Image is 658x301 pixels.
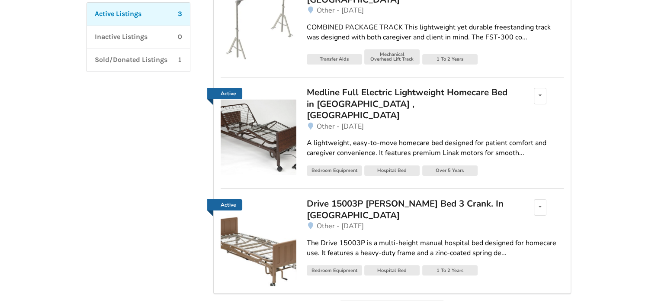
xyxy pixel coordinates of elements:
span: Other - [DATE] [317,6,364,15]
p: 0 [178,32,182,42]
p: Sold/Donated Listings [95,55,167,65]
div: Drive 15003P [PERSON_NAME] Bed 3 Crank. In [GEOGRAPHIC_DATA] [307,198,509,221]
a: Active [207,88,242,99]
p: Active Listings [95,9,141,19]
p: 1 [178,55,182,65]
a: Other - [DATE] [307,121,564,132]
img: bedroom equipment-medline full electric lightweight homecare bed in qualicum , vancouver island [221,99,296,175]
a: The Drive 15003P is a multi-height manual hospital bed designed for homecare use. It features a h... [307,231,564,265]
a: A lightweight, easy-to-move homecare bed designed for patient comfort and caregiver convenience. ... [307,131,564,165]
div: Hospital Bed [364,265,420,275]
a: Other - [DATE] [307,5,564,16]
div: Transfer Aids [307,54,362,65]
span: Other - [DATE] [317,221,364,231]
div: Medline Full Electric Lightweight Homecare Bed in [GEOGRAPHIC_DATA] , [GEOGRAPHIC_DATA] [307,87,509,121]
p: 3 [178,9,182,19]
div: 1 To 2 Years [422,265,478,275]
span: Other - [DATE] [317,122,364,131]
div: Bedroom Equipment [307,165,362,176]
a: Active [221,88,296,175]
div: The Drive 15003P is a multi-height manual hospital bed designed for homecare use. It features a h... [307,238,564,258]
div: Mechanical Overhead Lift Track [364,49,420,65]
a: Medline Full Electric Lightweight Homecare Bed in [GEOGRAPHIC_DATA] , [GEOGRAPHIC_DATA] [307,88,509,121]
a: Drive 15003P [PERSON_NAME] Bed 3 Crank. In [GEOGRAPHIC_DATA] [307,199,509,221]
a: Bedroom EquipmentHospital Bed1 To 2 Years [307,265,564,278]
div: Hospital Bed [364,165,420,176]
div: A lightweight, easy-to-move homecare bed designed for patient comfort and caregiver convenience. ... [307,138,564,158]
div: COMBINED PACKAGE TRACK This lightweight yet durable freestanding track was designed with both car... [307,23,564,42]
div: Over 5 Years [422,165,478,176]
div: 1 To 2 Years [422,54,478,65]
a: Other - [DATE] [307,221,564,231]
div: Bedroom Equipment [307,265,362,275]
a: Active [207,199,242,210]
a: Transfer AidsMechanical Overhead Lift Track1 To 2 Years [307,49,564,67]
a: COMBINED PACKAGE TRACK This lightweight yet durable freestanding track was designed with both car... [307,16,564,49]
a: Active [221,199,296,286]
p: Inactive Listings [95,32,148,42]
a: Bedroom EquipmentHospital BedOver 5 Years [307,165,564,178]
img: bedroom equipment-drive 15003p manuel bed 3 crank. in qualicum beach [221,210,296,286]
